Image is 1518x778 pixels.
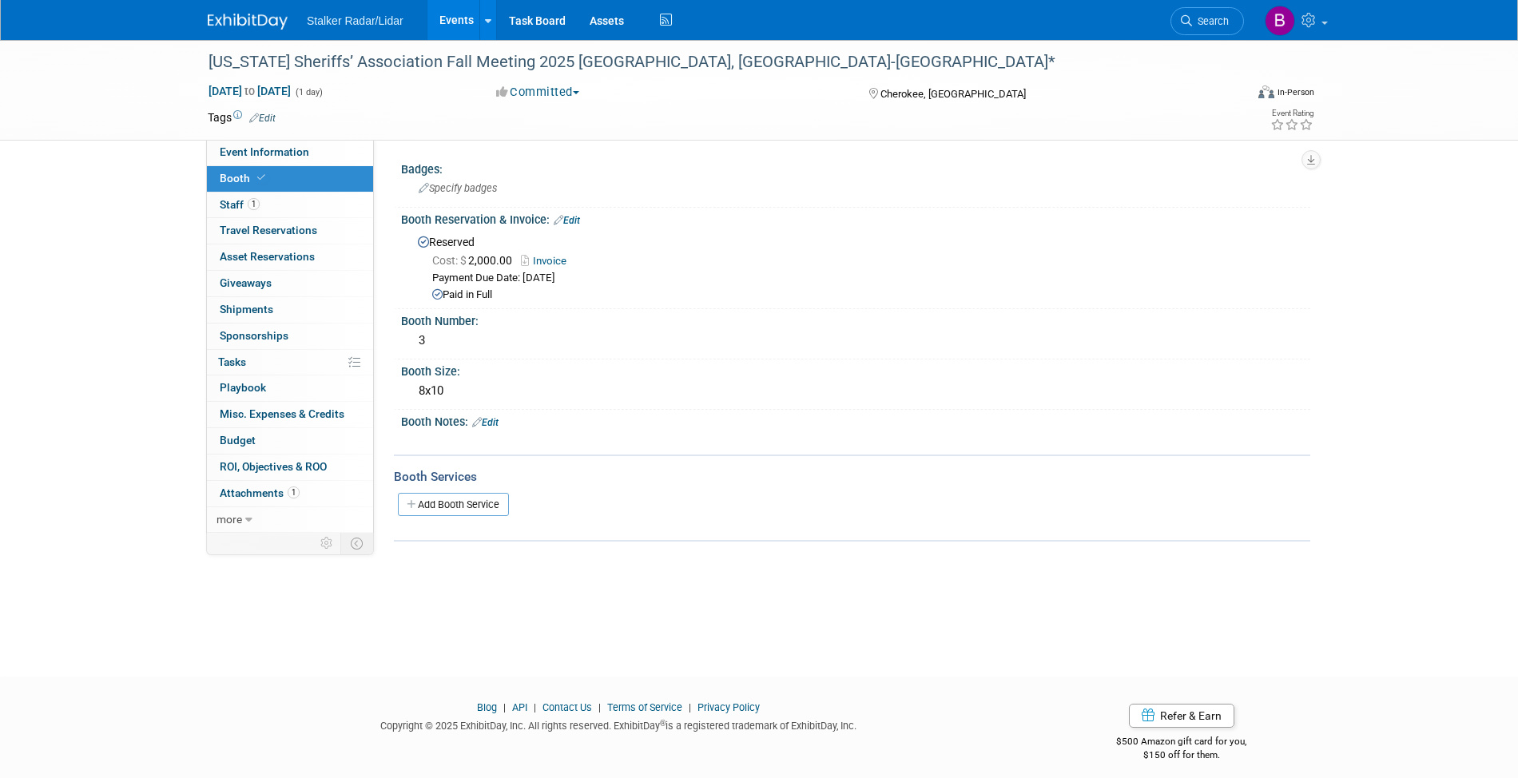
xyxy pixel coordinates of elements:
[530,701,540,713] span: |
[697,701,760,713] a: Privacy Policy
[1170,7,1244,35] a: Search
[207,428,373,454] a: Budget
[413,379,1298,403] div: 8x10
[401,410,1310,431] div: Booth Notes:
[220,224,317,236] span: Travel Reservations
[432,254,519,267] span: 2,000.00
[208,715,1029,733] div: Copyright © 2025 ExhibitDay, Inc. All rights reserved. ExhibitDay is a registered trademark of Ex...
[413,230,1298,303] div: Reserved
[521,255,574,267] a: Invoice
[307,14,403,27] span: Stalker Radar/Lidar
[203,48,1220,77] div: [US_STATE] Sheriffs’ Association Fall Meeting 2025 [GEOGRAPHIC_DATA], [GEOGRAPHIC_DATA]-[GEOGRAPH...
[257,173,265,182] i: Booth reservation complete
[220,460,327,473] span: ROI, Objectives & ROO
[218,355,246,368] span: Tasks
[419,182,497,194] span: Specify badges
[401,359,1310,379] div: Booth Size:
[491,84,586,101] button: Committed
[594,701,605,713] span: |
[607,701,682,713] a: Terms of Service
[220,486,300,499] span: Attachments
[220,303,273,316] span: Shipments
[207,481,373,506] a: Attachments1
[208,109,276,125] td: Tags
[294,87,323,97] span: (1 day)
[1053,748,1311,762] div: $150 off for them.
[432,288,1298,303] div: Paid in Full
[685,701,695,713] span: |
[413,328,1298,353] div: 3
[220,198,260,211] span: Staff
[207,271,373,296] a: Giveaways
[1192,15,1229,27] span: Search
[341,533,374,554] td: Toggle Event Tabs
[512,701,527,713] a: API
[208,84,292,98] span: [DATE] [DATE]
[1129,704,1234,728] a: Refer & Earn
[220,381,266,394] span: Playbook
[1053,724,1311,761] div: $500 Amazon gift card for you,
[499,701,510,713] span: |
[394,468,1310,486] div: Booth Services
[220,145,309,158] span: Event Information
[1265,6,1295,36] img: Brooke Journet
[207,218,373,244] a: Travel Reservations
[207,454,373,480] a: ROI, Objectives & ROO
[477,701,497,713] a: Blog
[432,271,1298,286] div: Payment Due Date: [DATE]
[432,254,468,267] span: Cost: $
[220,434,256,447] span: Budget
[220,172,268,185] span: Booth
[1277,86,1314,98] div: In-Person
[207,166,373,192] a: Booth
[880,88,1026,100] span: Cherokee, [GEOGRAPHIC_DATA]
[1270,109,1313,117] div: Event Rating
[220,276,272,289] span: Giveaways
[207,140,373,165] a: Event Information
[208,14,288,30] img: ExhibitDay
[660,719,666,728] sup: ®
[220,407,344,420] span: Misc. Expenses & Credits
[207,244,373,270] a: Asset Reservations
[1258,85,1274,98] img: Format-Inperson.png
[472,417,499,428] a: Edit
[401,208,1310,228] div: Booth Reservation & Invoice:
[248,198,260,210] span: 1
[554,215,580,226] a: Edit
[207,297,373,323] a: Shipments
[207,402,373,427] a: Misc. Expenses & Credits
[401,157,1310,177] div: Badges:
[220,329,288,342] span: Sponsorships
[242,85,257,97] span: to
[542,701,592,713] a: Contact Us
[249,113,276,124] a: Edit
[401,309,1310,329] div: Booth Number:
[398,493,509,516] a: Add Booth Service
[207,324,373,349] a: Sponsorships
[207,193,373,218] a: Staff1
[220,250,315,263] span: Asset Reservations
[288,486,300,498] span: 1
[217,513,242,526] span: more
[207,350,373,375] a: Tasks
[313,533,341,554] td: Personalize Event Tab Strip
[207,375,373,401] a: Playbook
[1150,83,1314,107] div: Event Format
[207,507,373,533] a: more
